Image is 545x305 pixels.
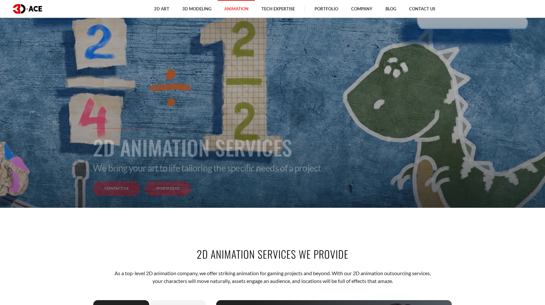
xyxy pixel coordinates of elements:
p: We bring your art to life tailoring the specific needs of a project [93,163,452,174]
h2: 2D Animation Services We Provide [93,247,452,261]
p: As a top-level 2D animation company, we offer striking animation for gaming projects and beyond. ... [113,269,432,285]
h1: 2D Animation Services [93,132,452,163]
a: Contact us [93,182,140,196]
img: logo dark [13,4,42,14]
a: Portfolio [145,182,191,196]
